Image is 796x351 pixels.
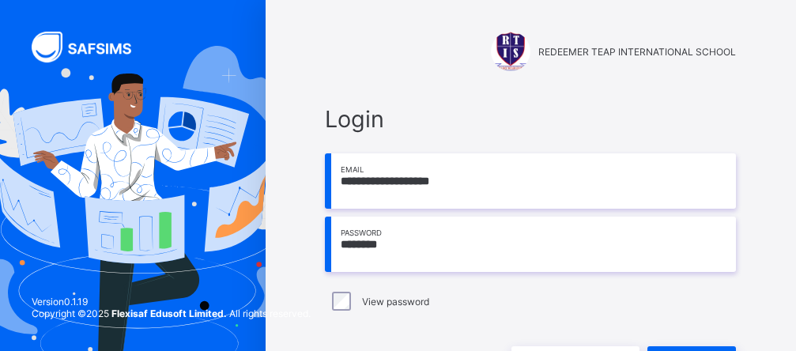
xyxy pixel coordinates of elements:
[32,32,150,62] img: SAFSIMS Logo
[538,46,736,58] span: REDEEMER TEAP INTERNATIONAL SCHOOL
[362,296,429,308] label: View password
[111,308,227,319] strong: Flexisaf Edusoft Limited.
[32,296,311,308] span: Version 0.1.19
[32,308,311,319] span: Copyright © 2025 All rights reserved.
[325,105,736,133] span: Login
